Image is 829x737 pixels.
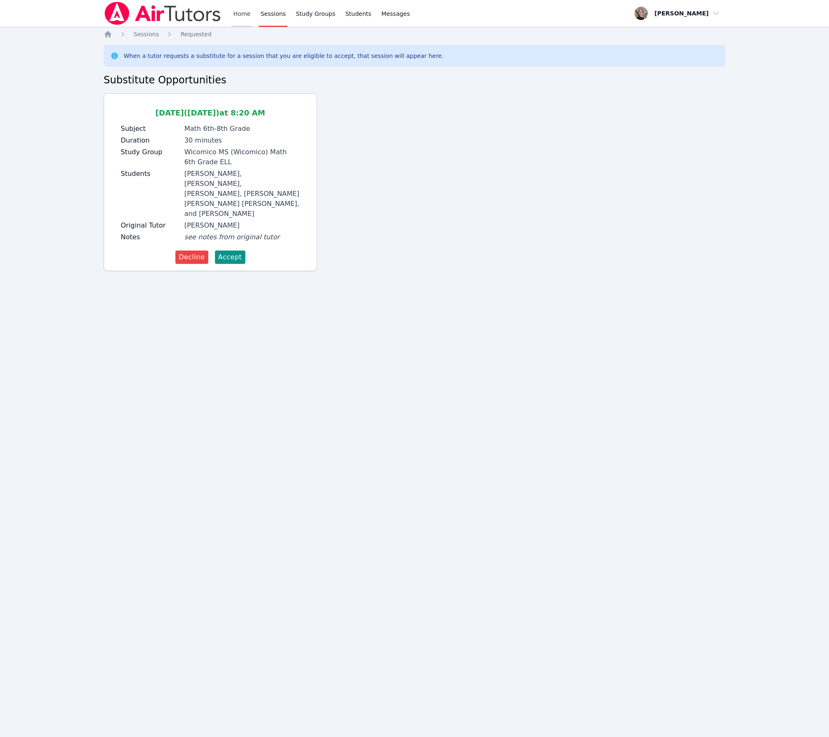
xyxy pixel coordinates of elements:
div: Wicomico MS (Wicomico) Math 6th Grade ELL [184,147,300,167]
button: Decline [175,251,208,264]
h2: Substitute Opportunities [104,73,726,87]
label: Notes [121,232,180,242]
span: Accept [218,252,242,262]
div: When a tutor requests a substitute for a session that you are eligible to accept, that session wi... [124,52,444,60]
label: Students [121,169,180,179]
div: [PERSON_NAME], [PERSON_NAME], [PERSON_NAME], [PERSON_NAME] [PERSON_NAME] [PERSON_NAME], and [PERS... [184,169,300,219]
span: Messages [381,10,410,18]
label: Original Tutor [121,221,180,231]
a: Sessions [134,30,159,38]
span: Decline [179,252,205,262]
span: [DATE] ([DATE]) at 8:20 AM [155,108,265,117]
a: Requested [180,30,211,38]
img: Air Tutors [104,2,222,25]
div: [PERSON_NAME] [184,221,300,231]
button: Accept [215,251,245,264]
label: Subject [121,124,180,134]
span: Sessions [134,31,159,38]
label: Duration [121,135,180,145]
div: 30 minutes [184,135,300,145]
span: Requested [180,31,211,38]
span: see notes from original tutor [184,233,280,241]
div: Math 6th-8th Grade [184,124,300,134]
label: Study Group [121,147,180,157]
nav: Breadcrumb [104,30,726,38]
